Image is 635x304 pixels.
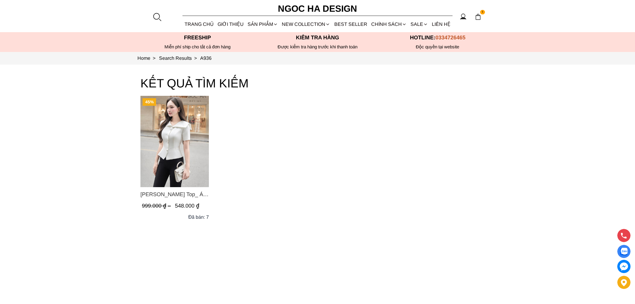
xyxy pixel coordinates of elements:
h6: Độc quyền tại website [378,44,498,50]
p: Hotline: [378,35,498,41]
img: Display image [620,248,627,255]
span: 999.000 ₫ [142,203,172,209]
p: Được kiểm tra hàng trước khi thanh toán [257,44,378,50]
a: Product image - Fiona Top_ Áo Vest Cách Điệu Cổ Ngang Vạt Chéo Tay Cộc Màu Trắng A936 [140,96,209,187]
span: 548.000 ₫ [175,203,199,209]
h3: KẾT QUẢ TÌM KIẾM [140,74,495,93]
a: messenger [617,260,630,273]
a: NEW COLLECTION [280,16,332,32]
a: Ngoc Ha Design [272,2,363,16]
div: Đã bán: 7 [188,213,209,221]
div: SẢN PHẨM [246,16,280,32]
a: Link to A936 [200,56,212,61]
img: Fiona Top_ Áo Vest Cách Điệu Cổ Ngang Vạt Chéo Tay Cộc Màu Trắng A936 [140,96,209,187]
span: > [150,56,158,61]
a: BEST SELLER [332,16,369,32]
div: Miễn phí ship cho tất cả đơn hàng [137,44,257,50]
a: LIÊN HỆ [430,16,453,32]
a: SALE [409,16,430,32]
font: Kiểm tra hàng [296,35,339,41]
img: img-CART-ICON-ksit0nf1 [475,14,481,20]
a: Display image [617,245,630,258]
a: Link to Fiona Top_ Áo Vest Cách Điệu Cổ Ngang Vạt Chéo Tay Cộc Màu Trắng A936 [140,190,209,199]
p: Freeship [137,35,257,41]
span: [PERSON_NAME] Top_ Áo Vest Cách Điệu Cổ Ngang Vạt Chéo Tay Cộc Màu Trắng A936 [140,190,209,199]
span: > [192,56,199,61]
a: Link to Home [137,56,159,61]
div: Chính sách [369,16,408,32]
span: 1 [480,10,485,15]
a: TRANG CHỦ [182,16,215,32]
a: Link to Search Results [159,56,200,61]
a: GIỚI THIỆU [215,16,245,32]
span: 0334726465 [435,35,465,41]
